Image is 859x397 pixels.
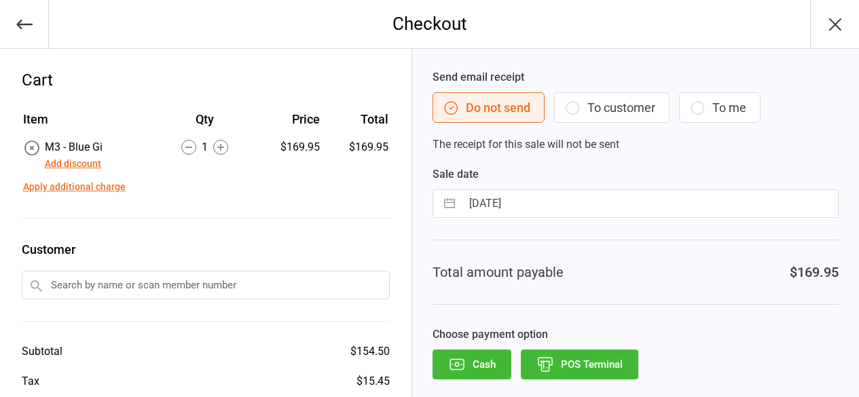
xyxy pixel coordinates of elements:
div: Cart [22,68,390,92]
button: Apply additional charge [23,180,126,194]
th: Qty [156,110,253,138]
div: Subtotal [22,343,62,360]
th: Item [23,110,154,138]
div: Price [255,110,320,128]
div: 1 [156,139,253,155]
label: Send email receipt [433,69,839,86]
button: Cash [433,349,511,379]
button: Add discount [45,157,101,171]
span: M3 - Blue Gi [45,140,103,153]
div: The receipt for this sale will not be sent [433,69,839,153]
button: To customer [554,92,670,123]
div: $15.45 [357,373,390,390]
th: Total [325,110,388,138]
div: $154.50 [350,343,390,360]
button: Do not send [433,92,545,123]
input: Search by name or scan member number [22,271,390,299]
div: $169.95 [255,139,320,155]
label: Customer [22,240,390,259]
label: Sale date [433,166,839,183]
button: To me [679,92,761,123]
button: POS Terminal [521,349,638,379]
label: Choose payment option [433,326,839,343]
td: $169.95 [325,139,388,172]
div: $169.95 [790,262,839,282]
div: Total amount payable [433,262,564,282]
div: Tax [22,373,39,390]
